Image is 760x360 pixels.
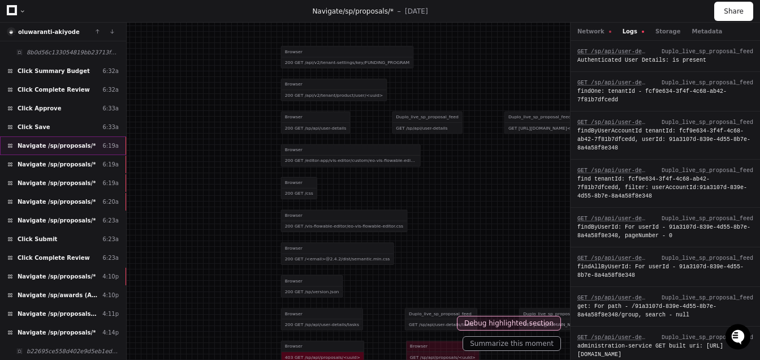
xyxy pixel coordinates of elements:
span: Click Summary Budget [18,67,90,75]
div: find tenantId: fcf9e634-3f4f-4c68-ab42-7f81b7dfcedd, filter: userAccountId:91a3107d-839e-4d55-8b7... [577,175,753,200]
div: 6:19a [102,160,119,169]
button: Debug highlighted section [457,316,561,331]
span: b22695ce558d402e9d5eb1ed44a90575 [27,347,119,355]
span: Navigate [312,7,343,15]
div: Start new chat [38,84,185,96]
span: Click Complete Review [18,254,90,262]
div: get: For path - /91a3107d-839e-4d55-8b7e-8a4a58f8e348/group, search - null [577,302,753,319]
div: Duplo_live_sp_proposal_feed [662,79,753,87]
span: GET /sp/api/user-details [577,80,659,86]
div: 6:33a [102,123,119,131]
span: GET /sp/api/user-details [577,168,659,174]
div: GET /sp/api/user-details/tasks [405,319,477,330]
span: Navigate /sp/proposals/* [18,272,96,281]
span: GET /sp/api/user-details [577,255,659,262]
div: 200 GET /sp/version.json [282,286,343,297]
button: Network [577,27,611,36]
div: 6:20a [102,198,119,206]
p: [DATE] [405,7,428,16]
div: Duplo_live_sp_proposal_feed [405,308,477,319]
span: Click Approve [18,104,61,113]
button: Start new chat [192,88,206,101]
span: Click Submit [18,235,57,243]
span: Navigate /sp/proposals/* [18,216,96,225]
div: findOne: tenantId - fcf9e634-3f4f-4c68-ab42-7f81b7dfcedd [577,87,753,104]
span: Click Complete Review [18,85,90,94]
div: Browser [282,341,364,352]
div: 6:32a [102,85,119,94]
div: findByUserAccountId tenantId: fcf9e634-3f4f-4c68-ab42-7f81b7dfcedd, userId: 91a3107d-839e-4d55-8b... [577,127,753,152]
button: Metadata [692,27,722,36]
span: Navigate /sp/proposals/* [18,179,96,187]
div: 6:32a [102,67,119,75]
div: 200 GET /sp/api/user-details/tasks [282,319,363,330]
img: PlayerZero [11,11,34,34]
span: GET /sp/api/user-details [577,119,659,126]
span: GET /sp/api/user-details [577,216,659,222]
span: Navigate /sp/proposals/* [18,198,96,206]
div: Browser [407,341,479,352]
button: Logs [623,27,644,36]
div: Duplo_live_sp_proposal_feed [662,254,753,263]
img: 1736555170064-99ba0984-63c1-480f-8ee9-699278ef63ed [11,84,32,105]
span: /sp/proposals/* [343,7,394,15]
button: Share [714,2,753,21]
div: 4:10p [102,272,119,281]
div: 6:23a [102,216,119,225]
span: GET /sp/api/user-details [577,335,659,341]
div: findAllByUserId: For userId - 91a3107d-839e-4d55-8b7e-8a4a58f8e348 [577,263,753,280]
span: Navigate /sp/awards (Awards) [18,291,98,299]
div: Duplo_live_sp_proposal_feed [662,48,753,56]
span: Navigate /sp/proposals/* [18,328,96,337]
span: Pylon [113,119,137,127]
div: We're available if you need us! [38,96,143,105]
div: findByUserId: For userId - 91a3107d-839e-4d55-8b7e-8a4a58f8e348, pageNumber - 0 [577,223,753,240]
div: Welcome [11,45,206,63]
div: Authenticated User Details: is present [577,56,753,65]
a: oluwaranti-akiyode [18,29,80,35]
img: 8.svg [8,28,15,36]
button: Summarize this moment [463,336,561,351]
span: 8b0d56c133054819bb23713f563b2508 [27,48,119,57]
div: 6:19a [102,179,119,187]
div: Duplo_live_sp_proposal_feed [662,118,753,127]
div: Duplo_live_sp_proposal_feed [662,215,753,223]
div: Duplo_live_sp_proposal_feed [520,308,589,319]
div: 6:33a [102,104,119,113]
span: Navigate /sp/proposals (Proposals) [18,310,98,318]
div: 4:10p [102,291,119,299]
div: Duplo_live_sp_proposal_feed [662,294,753,302]
span: Navigate /sp/proposals/* [18,142,96,150]
div: 6:23a [102,235,119,243]
div: administration-service GET built uri: [URL][DOMAIN_NAME] [577,342,753,359]
div: Duplo_live_sp_proposal_feed [662,166,753,175]
button: Storage [655,27,680,36]
span: GET /sp/api/user-details [577,295,659,301]
span: Click Save [18,123,50,131]
div: 6:23a [102,254,119,262]
span: Navigate /sp/proposals/* [18,160,96,169]
div: 6:19a [102,142,119,150]
iframe: Open customer support [724,323,754,353]
a: Powered byPylon [80,118,137,127]
div: Duplo_live_sp_proposal_feed [662,333,753,342]
div: 4:14p [102,328,119,337]
div: 4:11p [102,310,119,318]
div: Browser [282,308,363,319]
span: GET /sp/api/user-details [577,49,659,55]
